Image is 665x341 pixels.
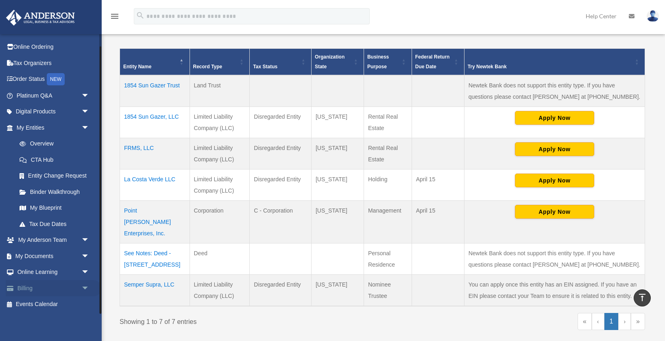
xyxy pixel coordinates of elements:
[634,289,651,306] a: vertical_align_top
[120,138,190,169] td: FRMS, LLC
[364,138,412,169] td: Rental Real Estate
[637,293,647,302] i: vertical_align_top
[190,49,250,76] th: Record Type: Activate to sort
[250,107,312,138] td: Disregarded Entity
[578,313,592,330] a: First
[120,75,190,107] td: 1854 Sun Gazer Trust
[364,169,412,201] td: Holding
[120,275,190,306] td: Semper Supra, LLC
[250,138,312,169] td: Disregarded Entity
[190,107,250,138] td: Limited Liability Company (LLC)
[110,11,120,21] i: menu
[11,216,98,232] a: Tax Due Dates
[468,62,632,72] div: Try Newtek Bank
[120,313,376,328] div: Showing 1 to 7 of 7 entries
[81,104,98,120] span: arrow_drop_down
[6,280,102,296] a: Billingarrow_drop_down
[515,174,594,187] button: Apply Now
[47,73,65,85] div: NEW
[81,119,98,136] span: arrow_drop_down
[81,280,98,297] span: arrow_drop_down
[6,87,102,104] a: Platinum Q&Aarrow_drop_down
[311,49,364,76] th: Organization State: Activate to sort
[253,64,277,70] span: Tax Status
[364,243,412,275] td: Personal Residence
[311,138,364,169] td: [US_STATE]
[11,200,98,216] a: My Blueprint
[6,39,102,55] a: Online Ordering
[464,243,645,275] td: Newtek Bank does not support this entity type. If you have questions please contact [PERSON_NAME]...
[190,275,250,306] td: Limited Liability Company (LLC)
[311,169,364,201] td: [US_STATE]
[4,10,77,26] img: Anderson Advisors Platinum Portal
[364,275,412,306] td: Nominee Trustee
[415,54,450,70] span: Federal Return Due Date
[311,275,364,306] td: [US_STATE]
[412,169,464,201] td: April 15
[190,75,250,107] td: Land Trust
[11,184,98,200] a: Binder Walkthrough
[367,54,389,70] span: Business Purpose
[311,107,364,138] td: [US_STATE]
[11,152,98,168] a: CTA Hub
[190,243,250,275] td: Deed
[515,142,594,156] button: Apply Now
[250,169,312,201] td: Disregarded Entity
[250,201,312,243] td: C - Corporation
[190,201,250,243] td: Corporation
[120,201,190,243] td: Point [PERSON_NAME] Enterprises, Inc.
[6,296,102,313] a: Events Calendar
[515,205,594,219] button: Apply Now
[110,14,120,21] a: menu
[120,107,190,138] td: 1854 Sun Gazer, LLC
[6,232,102,248] a: My Anderson Teamarrow_drop_down
[190,138,250,169] td: Limited Liability Company (LLC)
[11,168,98,184] a: Entity Change Request
[315,54,344,70] span: Organization State
[6,71,102,88] a: Order StatusNEW
[412,49,464,76] th: Federal Return Due Date: Activate to sort
[193,64,222,70] span: Record Type
[81,87,98,104] span: arrow_drop_down
[6,119,98,136] a: My Entitiesarrow_drop_down
[250,49,312,76] th: Tax Status: Activate to sort
[11,136,94,152] a: Overview
[120,49,190,76] th: Entity Name: Activate to invert sorting
[364,107,412,138] td: Rental Real Estate
[123,64,151,70] span: Entity Name
[311,201,364,243] td: [US_STATE]
[136,11,145,20] i: search
[6,104,102,120] a: Digital Productsarrow_drop_down
[464,75,645,107] td: Newtek Bank does not support this entity type. If you have questions please contact [PERSON_NAME]...
[464,49,645,76] th: Try Newtek Bank : Activate to sort
[6,248,102,264] a: My Documentsarrow_drop_down
[364,201,412,243] td: Management
[515,111,594,125] button: Apply Now
[120,169,190,201] td: La Costa Verde LLC
[412,201,464,243] td: April 15
[81,232,98,249] span: arrow_drop_down
[250,275,312,306] td: Disregarded Entity
[6,55,102,71] a: Tax Organizers
[647,10,659,22] img: User Pic
[364,49,412,76] th: Business Purpose: Activate to sort
[190,169,250,201] td: Limited Liability Company (LLC)
[464,275,645,306] td: You can apply once this entity has an EIN assigned. If you have an EIN please contact your Team t...
[6,264,102,280] a: Online Learningarrow_drop_down
[81,248,98,265] span: arrow_drop_down
[120,243,190,275] td: See Notes: Deed - [STREET_ADDRESS]
[81,264,98,281] span: arrow_drop_down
